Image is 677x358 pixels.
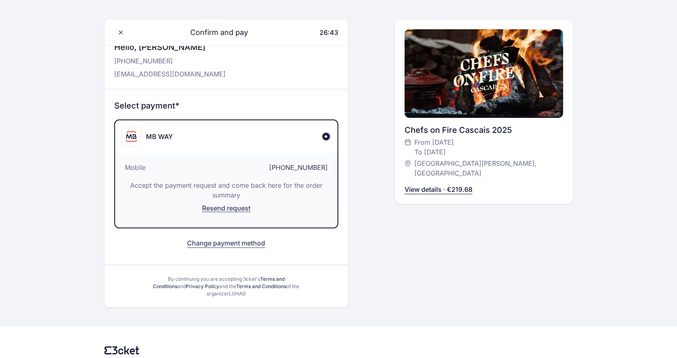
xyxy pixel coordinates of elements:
[125,163,146,172] span: Mobile
[114,100,338,111] h3: Select payment*
[269,163,328,172] span: [PHONE_NUMBER]
[187,238,265,248] button: Change payment method
[186,283,219,289] a: Privacy Policy
[414,158,555,178] span: [GEOGRAPHIC_DATA][PERSON_NAME], [GEOGRAPHIC_DATA]
[405,124,563,136] div: Chefs on Fire Cascais 2025
[125,180,328,200] p: Accept the payment request and come back here for the order summary
[125,203,328,218] button: Resend request
[114,41,226,53] h3: Hello, [PERSON_NAME]
[202,204,250,212] span: Resend request
[320,28,338,37] span: 26:43
[114,69,226,79] p: [EMAIL_ADDRESS][DOMAIN_NAME]
[150,276,303,297] div: By continuing you are accepting 3cket's and and the of the organizer
[181,27,248,38] span: Confirm and pay
[405,184,472,194] p: View details · €219.68
[114,56,226,66] p: [PHONE_NUMBER]
[146,132,173,141] div: MB WAY
[229,291,246,297] span: LOHAD
[236,283,286,289] a: Terms and Conditions
[414,137,454,157] span: From [DATE] To [DATE]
